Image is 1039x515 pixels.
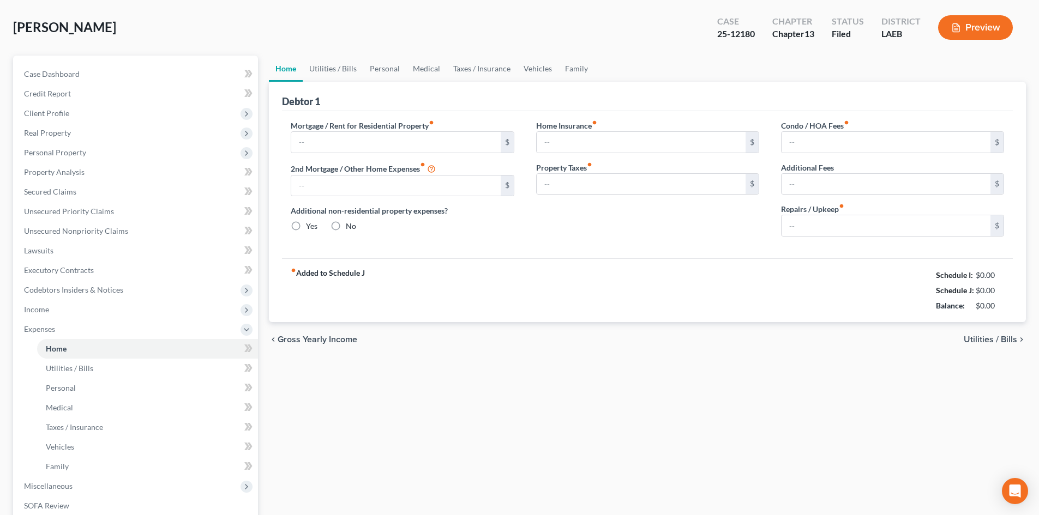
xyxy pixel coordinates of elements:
div: Debtor 1 [282,95,320,108]
label: Additional non-residential property expenses? [291,205,514,216]
span: [PERSON_NAME] [13,19,116,35]
strong: Added to Schedule J [291,268,365,313]
input: -- [291,175,500,196]
input: -- [782,215,990,236]
span: Miscellaneous [24,481,73,490]
a: Taxes / Insurance [447,56,517,82]
a: Property Analysis [15,162,258,182]
label: Property Taxes [536,162,592,173]
span: Taxes / Insurance [46,422,103,432]
i: fiber_manual_record [291,268,296,273]
span: Utilities / Bills [46,363,93,373]
div: $ [746,132,759,153]
span: Utilities / Bills [964,335,1017,344]
label: 2nd Mortgage / Other Home Expenses [291,162,436,175]
span: Income [24,305,49,314]
div: $ [990,215,1004,236]
span: Unsecured Priority Claims [24,207,114,216]
div: $0.00 [976,270,1005,281]
a: Personal [363,56,406,82]
label: Mortgage / Rent for Residential Property [291,120,434,131]
label: Additional Fees [781,162,834,173]
strong: Balance: [936,301,965,310]
input: -- [537,174,746,195]
div: Chapter [772,28,814,40]
a: Home [269,56,303,82]
span: Real Property [24,128,71,137]
i: chevron_right [1017,335,1026,344]
div: District [881,15,921,28]
a: Taxes / Insurance [37,417,258,437]
a: Medical [37,398,258,417]
span: 13 [804,28,814,39]
i: fiber_manual_record [839,203,844,209]
a: Medical [406,56,447,82]
span: Codebtors Insiders & Notices [24,285,123,294]
span: Expenses [24,324,55,334]
label: No [346,221,356,232]
a: Utilities / Bills [37,359,258,378]
label: Repairs / Upkeep [781,203,844,215]
a: Personal [37,378,258,398]
span: Medical [46,403,73,412]
input: -- [782,174,990,195]
label: Yes [306,221,317,232]
div: Open Intercom Messenger [1002,478,1028,504]
a: Executory Contracts [15,260,258,280]
span: Family [46,462,69,471]
a: Family [37,457,258,476]
div: $ [746,174,759,195]
input: -- [291,132,500,153]
span: Unsecured Nonpriority Claims [24,226,128,235]
a: Credit Report [15,84,258,104]
span: Personal [46,383,76,392]
i: fiber_manual_record [420,162,425,167]
label: Condo / HOA Fees [781,120,849,131]
div: $ [501,132,514,153]
div: $0.00 [976,300,1005,311]
button: Utilities / Bills chevron_right [964,335,1026,344]
a: Case Dashboard [15,64,258,84]
div: $ [990,132,1004,153]
button: chevron_left Gross Yearly Income [269,335,357,344]
a: Home [37,339,258,359]
div: Status [832,15,864,28]
button: Preview [938,15,1013,40]
a: Vehicles [517,56,558,82]
span: Credit Report [24,89,71,98]
span: Gross Yearly Income [278,335,357,344]
label: Home Insurance [536,120,597,131]
span: Lawsuits [24,246,53,255]
input: -- [782,132,990,153]
span: Vehicles [46,442,74,451]
i: fiber_manual_record [429,120,434,125]
div: $ [501,175,514,196]
i: fiber_manual_record [587,162,592,167]
span: Secured Claims [24,187,76,196]
input: -- [537,132,746,153]
strong: Schedule J: [936,286,974,295]
div: Filed [832,28,864,40]
i: fiber_manual_record [844,120,849,125]
div: 25-12180 [717,28,755,40]
span: Case Dashboard [24,69,80,78]
div: LAEB [881,28,921,40]
div: Case [717,15,755,28]
strong: Schedule I: [936,270,973,280]
a: Utilities / Bills [303,56,363,82]
i: chevron_left [269,335,278,344]
a: Secured Claims [15,182,258,202]
span: Property Analysis [24,167,85,177]
span: Personal Property [24,148,86,157]
div: Chapter [772,15,814,28]
i: fiber_manual_record [592,120,597,125]
div: $0.00 [976,285,1005,296]
a: Unsecured Priority Claims [15,202,258,221]
a: Family [558,56,594,82]
a: Lawsuits [15,241,258,260]
a: Vehicles [37,437,258,457]
span: Home [46,344,67,353]
span: SOFA Review [24,501,69,510]
span: Client Profile [24,108,69,118]
span: Executory Contracts [24,265,94,275]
